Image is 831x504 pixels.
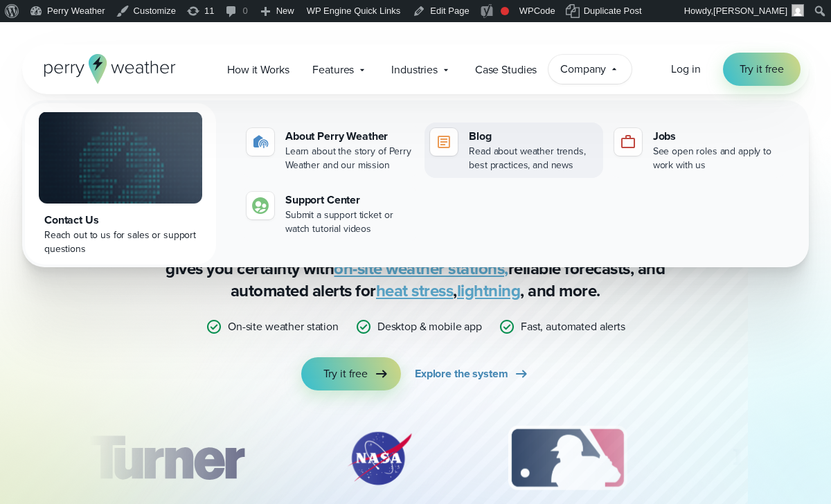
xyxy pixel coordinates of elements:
[391,62,438,78] span: Industries
[469,145,597,172] div: Read about weather trends, best practices, and news
[252,134,269,150] img: about-icon.svg
[653,145,781,172] div: See open roles and apply to work with us
[227,62,289,78] span: How it Works
[215,55,301,84] a: How it Works
[25,103,216,264] a: Contact Us Reach out to us for sales or support questions
[494,424,641,493] img: MLB.svg
[377,318,482,335] p: Desktop & mobile app
[671,61,700,77] span: Log in
[138,235,692,302] p: Stop relying on weather apps you can’t trust — [PERSON_NAME] Weather gives you certainty with rel...
[521,318,625,335] p: Fast, automated alerts
[469,128,597,145] div: Blog
[494,424,641,493] div: 3 of 12
[228,318,339,335] p: On-site weather station
[707,424,818,493] div: 4 of 12
[436,134,452,150] img: blog-icon.svg
[415,366,508,382] span: Explore the system
[331,424,428,493] div: 2 of 12
[252,197,269,214] img: contact-icon.svg
[463,55,548,84] a: Case Studies
[89,424,741,500] div: slideshow
[334,256,508,281] a: on-site weather stations,
[312,62,354,78] span: Features
[44,212,197,228] div: Contact Us
[44,228,197,256] div: Reach out to us for sales or support questions
[241,123,419,178] a: About Perry Weather Learn about the story of Perry Weather and our mission
[241,186,419,242] a: Support Center Submit a support ticket or watch tutorial videos
[653,128,781,145] div: Jobs
[285,128,413,145] div: About Perry Weather
[301,357,401,390] a: Try it free
[425,123,602,178] a: Blog Read about weather trends, best practices, and news
[323,366,368,382] span: Try it free
[671,61,700,78] a: Log in
[285,145,413,172] div: Learn about the story of Perry Weather and our mission
[620,134,636,150] img: jobs-icon-1.svg
[707,424,818,493] img: PGA.svg
[475,62,537,78] span: Case Studies
[609,123,787,178] a: Jobs See open roles and apply to work with us
[713,6,787,16] span: [PERSON_NAME]
[285,208,413,236] div: Submit a support ticket or watch tutorial videos
[285,192,413,208] div: Support Center
[457,278,521,303] a: lightning
[723,53,801,86] a: Try it free
[376,278,454,303] a: heat stress
[331,424,428,493] img: NASA.svg
[67,424,264,493] img: Turner-Construction_1.svg
[560,61,606,78] span: Company
[67,424,264,493] div: 1 of 12
[415,357,530,390] a: Explore the system
[740,61,784,78] span: Try it free
[501,7,509,15] div: Focus keyphrase not set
